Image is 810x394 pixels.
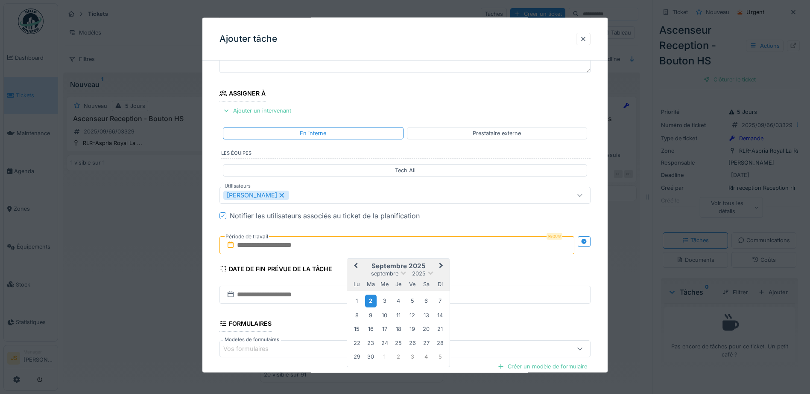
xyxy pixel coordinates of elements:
div: Choose mardi 16 septembre 2025 [365,323,377,335]
div: Formulaires [219,317,272,331]
div: Choose dimanche 5 octobre 2025 [434,351,446,362]
div: Requis [547,232,562,239]
label: Modèles de formulaires [223,336,281,343]
h2: septembre 2025 [347,262,450,269]
div: Choose mardi 23 septembre 2025 [365,337,377,348]
div: Notifier les utilisateurs associés au ticket de la planification [230,210,420,220]
h3: Ajouter tâche [219,34,277,44]
div: Choose jeudi 2 octobre 2025 [393,351,404,362]
div: Choose samedi 4 octobre 2025 [421,351,432,362]
div: Choose samedi 13 septembre 2025 [421,309,432,321]
div: Choose vendredi 5 septembre 2025 [406,295,418,307]
div: Choose jeudi 11 septembre 2025 [393,309,404,321]
div: Choose dimanche 21 septembre 2025 [434,323,446,335]
div: mardi [365,278,377,290]
div: Choose jeudi 4 septembre 2025 [393,295,404,307]
div: Month septembre, 2025 [350,293,447,363]
div: Choose lundi 1 septembre 2025 [351,295,363,307]
div: Choose lundi 29 septembre 2025 [351,351,363,362]
div: Choose vendredi 26 septembre 2025 [406,337,418,348]
button: Next Month [435,259,449,273]
div: lundi [351,278,363,290]
label: Les équipes [221,149,591,159]
div: Choose mercredi 24 septembre 2025 [379,337,390,348]
div: Choose jeudi 18 septembre 2025 [393,323,404,335]
div: samedi [421,278,432,290]
div: Choose mercredi 1 octobre 2025 [379,351,390,362]
div: Choose mercredi 3 septembre 2025 [379,295,390,307]
div: Vos formulaires [223,344,281,353]
div: Choose vendredi 12 septembre 2025 [406,309,418,321]
label: Période de travail [225,232,269,241]
label: Utilisateurs [223,182,252,189]
div: Date de fin prévue de la tâche [219,262,332,277]
button: Previous Month [348,259,362,273]
div: Assigner à [219,87,266,101]
div: Choose samedi 6 septembre 2025 [421,295,432,307]
div: [PERSON_NAME] [223,190,289,200]
div: Tech All [395,166,415,174]
div: Choose dimanche 28 septembre 2025 [434,337,446,348]
div: Choose lundi 15 septembre 2025 [351,323,363,335]
span: septembre [371,270,398,276]
div: dimanche [434,278,446,290]
span: 2025 [412,270,426,276]
div: Choose mercredi 10 septembre 2025 [379,309,390,321]
div: Choose lundi 22 septembre 2025 [351,337,363,348]
div: Choose dimanche 7 septembre 2025 [434,295,446,307]
div: Créer un modèle de formulaire [494,361,591,372]
div: Choose vendredi 3 octobre 2025 [406,351,418,362]
div: Ajouter un intervenant [219,105,295,116]
div: Choose vendredi 19 septembre 2025 [406,323,418,335]
div: Choose dimanche 14 septembre 2025 [434,309,446,321]
div: Choose samedi 27 septembre 2025 [421,337,432,348]
div: mercredi [379,278,390,290]
div: Prestataire externe [473,129,521,137]
div: En interne [300,129,326,137]
div: Choose samedi 20 septembre 2025 [421,323,432,335]
div: Choose mercredi 17 septembre 2025 [379,323,390,335]
div: Choose mardi 9 septembre 2025 [365,309,377,321]
div: Choose lundi 8 septembre 2025 [351,309,363,321]
div: Choose mardi 30 septembre 2025 [365,351,377,362]
div: jeudi [393,278,404,290]
div: vendredi [406,278,418,290]
div: Choose jeudi 25 septembre 2025 [393,337,404,348]
div: Choose mardi 2 septembre 2025 [365,295,377,307]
